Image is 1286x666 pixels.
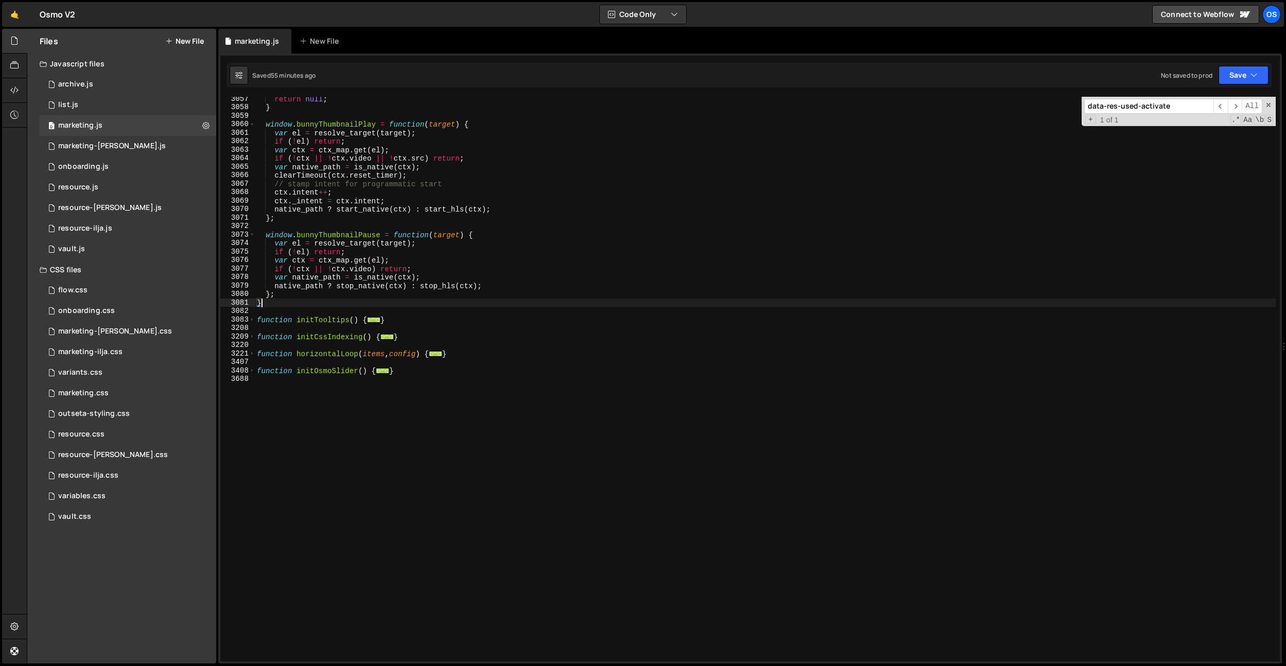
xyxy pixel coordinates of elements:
[1262,5,1281,24] a: Os
[58,471,118,480] div: resource-ilja.css
[367,317,380,322] span: ...
[220,112,255,120] div: 3059
[220,163,255,171] div: 3065
[300,36,343,46] div: New File
[220,120,255,129] div: 3060
[58,306,115,316] div: onboarding.css
[220,146,255,154] div: 3063
[1161,71,1212,80] div: Not saved to prod
[1242,115,1253,125] span: CaseSensitive Search
[1242,99,1262,114] span: Alt-Enter
[2,2,27,27] a: 🤙
[58,80,93,89] div: archive.js
[1152,5,1259,24] a: Connect to Webflow
[40,8,75,21] div: Osmo V2
[1254,115,1265,125] span: Whole Word Search
[220,214,255,222] div: 3071
[220,366,255,375] div: 3408
[58,224,112,233] div: resource-ilja.js
[40,465,216,486] div: 16596/46198.css
[220,316,255,324] div: 3083
[220,95,255,103] div: 3057
[220,273,255,282] div: 3078
[58,327,172,336] div: marketing-[PERSON_NAME].css
[48,122,55,131] span: 0
[220,231,255,239] div: 3073
[40,362,216,383] div: 16596/45511.css
[1266,115,1273,125] span: Search In Selection
[235,36,279,46] div: marketing.js
[220,358,255,366] div: 3407
[600,5,686,24] button: Code Only
[40,218,216,239] div: 16596/46195.js
[40,95,216,115] div: 16596/45151.js
[58,347,123,357] div: marketing-ilja.css
[220,349,255,358] div: 3221
[58,100,78,110] div: list.js
[40,404,216,424] div: 16596/45156.css
[220,197,255,205] div: 3069
[40,136,216,156] div: 16596/45424.js
[220,256,255,265] div: 3076
[220,324,255,332] div: 3208
[220,307,255,316] div: 3082
[1228,99,1242,114] span: ​
[271,71,316,80] div: 55 minutes ago
[220,222,255,231] div: 3072
[58,512,91,521] div: vault.css
[58,121,102,130] div: marketing.js
[220,239,255,248] div: 3074
[58,286,88,295] div: flow.css
[58,389,109,398] div: marketing.css
[58,492,106,501] div: variables.css
[1213,99,1228,114] span: ​
[58,430,105,439] div: resource.css
[220,129,255,137] div: 3061
[40,342,216,362] div: 16596/47731.css
[220,299,255,307] div: 3081
[40,424,216,445] div: 16596/46199.css
[220,171,255,180] div: 3066
[252,71,316,80] div: Saved
[1230,115,1241,125] span: RegExp Search
[40,198,216,218] div: 16596/46194.js
[58,368,102,377] div: variants.css
[220,137,255,146] div: 3062
[40,115,216,136] div: 16596/45422.js
[27,259,216,280] div: CSS files
[58,409,130,418] div: outseta-styling.css
[40,321,216,342] div: 16596/46284.css
[220,290,255,299] div: 3080
[40,280,216,301] div: 16596/47552.css
[40,486,216,506] div: 16596/45154.css
[165,37,204,45] button: New File
[40,383,216,404] div: 16596/45446.css
[1084,99,1213,114] input: Search for
[40,36,58,47] h2: Files
[40,177,216,198] div: 16596/46183.js
[58,450,168,460] div: resource-[PERSON_NAME].css
[40,506,216,527] div: 16596/45153.css
[27,54,216,74] div: Javascript files
[220,341,255,349] div: 3220
[40,445,216,465] div: 16596/46196.css
[58,183,98,192] div: resource.js
[58,142,166,151] div: marketing-[PERSON_NAME].js
[380,334,394,339] span: ...
[220,103,255,112] div: 3058
[1085,115,1096,125] span: Toggle Replace mode
[429,350,442,356] span: ...
[58,203,162,213] div: resource-[PERSON_NAME].js
[220,265,255,273] div: 3077
[40,301,216,321] div: 16596/48093.css
[58,244,85,254] div: vault.js
[220,154,255,163] div: 3064
[220,248,255,256] div: 3075
[40,239,216,259] div: 16596/45133.js
[220,205,255,214] div: 3070
[58,162,109,171] div: onboarding.js
[220,332,255,341] div: 3209
[376,367,390,373] span: ...
[1219,66,1268,84] button: Save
